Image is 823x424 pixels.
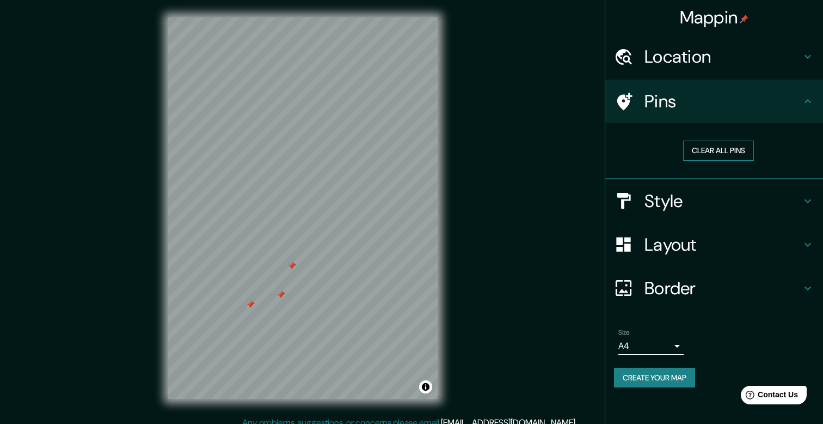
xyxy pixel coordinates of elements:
iframe: Help widget launcher [726,381,811,412]
div: Location [605,35,823,78]
div: Border [605,266,823,310]
div: Style [605,179,823,223]
div: Layout [605,223,823,266]
div: Pins [605,80,823,123]
img: pin-icon.png [740,15,748,23]
h4: Location [644,46,801,68]
h4: Mappin [680,7,749,28]
button: Toggle attribution [419,380,432,393]
div: A4 [618,337,684,355]
h4: Border [644,277,801,299]
canvas: Map [168,17,438,399]
button: Clear all pins [683,141,754,161]
h4: Layout [644,234,801,256]
h4: Style [644,190,801,212]
h4: Pins [644,90,801,112]
button: Create your map [614,368,695,388]
label: Size [618,328,630,337]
